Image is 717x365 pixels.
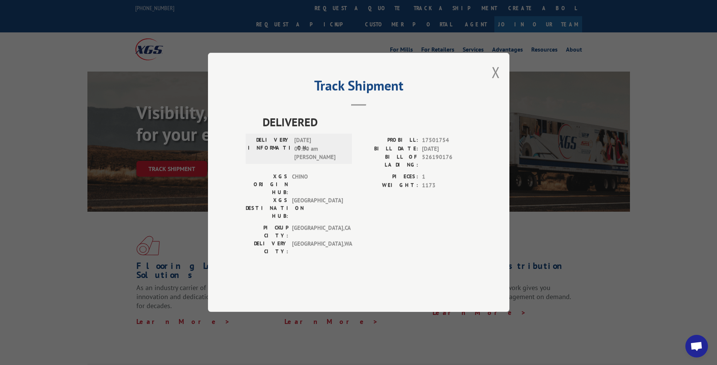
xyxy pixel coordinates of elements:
[246,173,288,197] label: XGS ORIGIN HUB:
[422,181,472,190] span: 1173
[359,145,418,153] label: BILL DATE:
[492,62,500,82] button: Close modal
[246,80,472,95] h2: Track Shipment
[359,181,418,190] label: WEIGHT:
[248,136,290,162] label: DELIVERY INFORMATION:
[294,136,345,162] span: [DATE] 09:30 am [PERSON_NAME]
[292,197,343,220] span: [GEOGRAPHIC_DATA]
[359,173,418,182] label: PIECES:
[263,114,472,131] span: DELIVERED
[292,173,343,197] span: CHINO
[422,145,472,153] span: [DATE]
[246,240,288,256] label: DELIVERY CITY:
[292,240,343,256] span: [GEOGRAPHIC_DATA] , WA
[246,224,288,240] label: PICKUP CITY:
[292,224,343,240] span: [GEOGRAPHIC_DATA] , CA
[359,136,418,145] label: PROBILL:
[246,197,288,220] label: XGS DESTINATION HUB:
[359,153,418,169] label: BILL OF LADING:
[422,173,472,182] span: 1
[422,153,472,169] span: 526190176
[685,335,708,357] div: Open chat
[422,136,472,145] span: 17501754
